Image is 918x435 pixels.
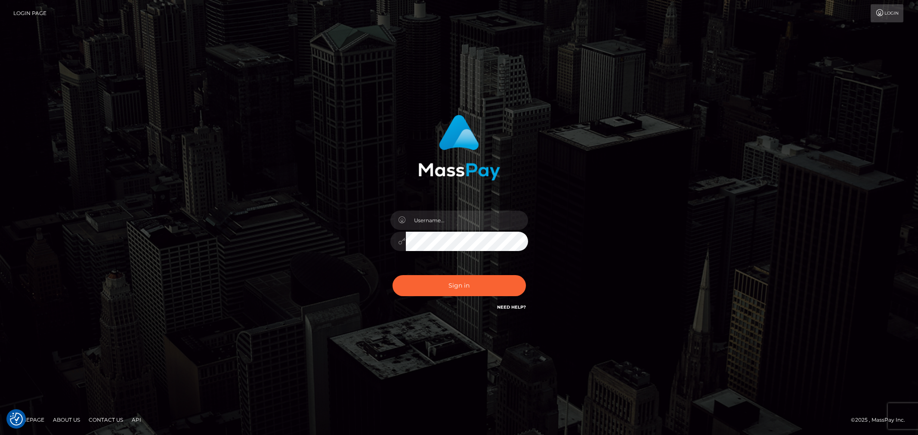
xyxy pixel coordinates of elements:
button: Consent Preferences [10,413,23,426]
a: Homepage [9,413,48,426]
a: Login [871,4,903,22]
div: © 2025 , MassPay Inc. [851,415,912,425]
button: Sign in [393,275,526,296]
img: MassPay Login [418,115,500,181]
a: Login Page [13,4,46,22]
a: Contact Us [85,413,127,426]
a: Need Help? [497,304,526,310]
a: About Us [49,413,83,426]
a: API [128,413,145,426]
input: Username... [406,211,528,230]
img: Revisit consent button [10,413,23,426]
